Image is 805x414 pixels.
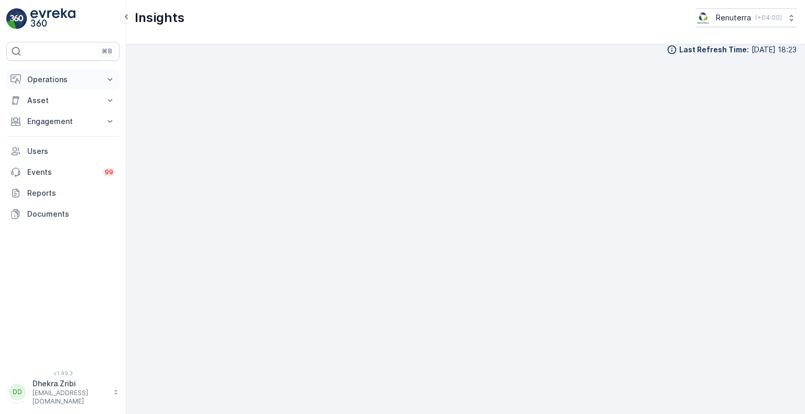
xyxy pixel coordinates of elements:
[6,162,119,183] a: Events99
[27,188,115,198] p: Reports
[695,8,797,27] button: Renuterra(+04:00)
[27,209,115,219] p: Documents
[752,44,797,55] p: [DATE] 18:23
[32,389,108,406] p: [EMAIL_ADDRESS][DOMAIN_NAME]
[32,378,108,389] p: Dhekra.Zribi
[9,384,26,400] div: DD
[30,8,75,29] img: logo_light-DOdMpM7g.png
[755,14,782,22] p: ( +04:00 )
[27,167,96,177] p: Events
[105,168,113,176] p: 99
[6,370,119,376] span: v 1.49.3
[6,111,119,132] button: Engagement
[102,47,112,55] p: ⌘B
[6,141,119,162] a: Users
[135,9,184,26] p: Insights
[6,69,119,90] button: Operations
[6,183,119,204] a: Reports
[695,12,712,24] img: Screenshot_2024-07-26_at_13.33.01.png
[27,146,115,156] p: Users
[6,90,119,111] button: Asset
[6,8,27,29] img: logo
[679,44,749,55] p: Last Refresh Time :
[27,95,99,106] p: Asset
[716,13,751,23] p: Renuterra
[27,116,99,127] p: Engagement
[27,74,99,85] p: Operations
[6,204,119,225] a: Documents
[6,378,119,406] button: DDDhekra.Zribi[EMAIL_ADDRESS][DOMAIN_NAME]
